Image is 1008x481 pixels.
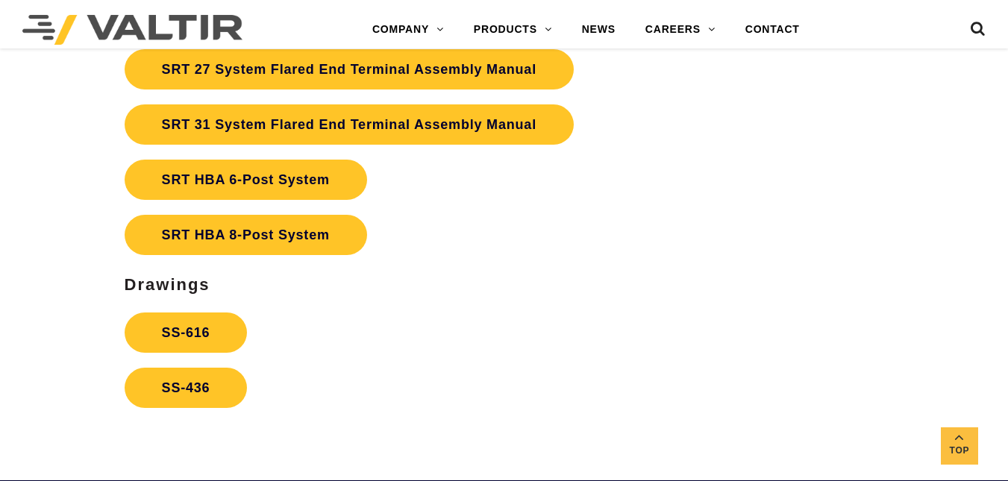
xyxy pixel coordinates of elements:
strong: Drawings [125,275,210,294]
a: SRT HBA 8-Post System [125,215,367,255]
a: CONTACT [730,15,815,45]
strong: SRT HBA 6-Post System [162,172,330,187]
a: PRODUCTS [459,15,567,45]
a: SS-436 [125,368,248,408]
span: Top [941,442,978,459]
a: SRT 27 System Flared End Terminal Assembly Manual [125,49,574,89]
a: CAREERS [630,15,730,45]
a: SRT 31 System Flared End Terminal Assembly Manual [125,104,574,145]
a: Top [941,427,978,465]
a: COMPANY [357,15,459,45]
a: SRT HBA 6-Post System [125,160,367,200]
img: Valtir [22,15,242,45]
a: NEWS [567,15,630,45]
a: SS-616 [125,312,248,353]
